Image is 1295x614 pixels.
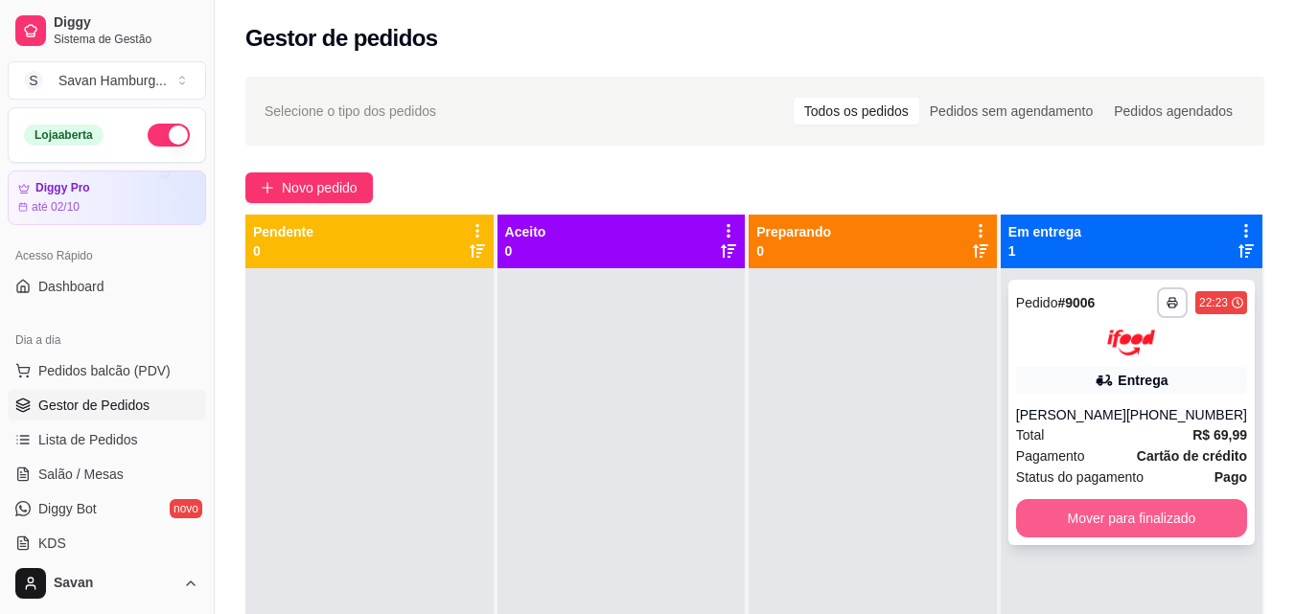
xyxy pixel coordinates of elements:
span: Total [1016,424,1045,445]
div: Todos os pedidos [794,98,919,125]
p: 0 [756,241,831,261]
button: Savan [8,560,206,606]
div: Dia a dia [8,325,206,355]
div: Pedidos sem agendamento [919,98,1103,125]
button: Novo pedido [245,172,373,203]
span: Sistema de Gestão [54,32,198,47]
button: Alterar Status [148,124,190,147]
p: Pendente [253,222,313,241]
strong: # 9006 [1057,295,1095,310]
div: Acesso Rápido [8,240,206,271]
p: Preparando [756,222,831,241]
article: até 02/10 [32,199,80,215]
span: Pedido [1016,295,1058,310]
span: Gestor de Pedidos [38,396,150,415]
strong: Cartão de crédito [1137,448,1247,464]
strong: R$ 69,99 [1192,427,1247,443]
article: Diggy Pro [35,181,90,195]
button: Pedidos balcão (PDV) [8,355,206,386]
div: [PHONE_NUMBER] [1126,405,1247,424]
span: Savan [54,575,175,592]
span: plus [261,181,274,194]
a: Gestor de Pedidos [8,390,206,421]
span: Diggy Bot [38,499,97,518]
span: Diggy [54,14,198,32]
span: Pagamento [1016,445,1085,466]
span: Status do pagamento [1016,466,1144,488]
p: Em entrega [1008,222,1081,241]
a: Diggy Botnovo [8,493,206,524]
p: 0 [253,241,313,261]
h2: Gestor de pedidos [245,23,438,54]
a: Dashboard [8,271,206,302]
span: Lista de Pedidos [38,430,138,449]
button: Mover para finalizado [1016,499,1247,537]
p: 0 [505,241,546,261]
span: Selecione o tipo dos pedidos [265,101,436,122]
a: Diggy Proaté 02/10 [8,171,206,225]
img: ifood [1107,330,1155,355]
div: Savan Hamburg ... [58,71,167,90]
button: Select a team [8,61,206,100]
span: KDS [38,534,66,553]
span: S [24,71,43,90]
div: [PERSON_NAME] [1016,405,1126,424]
div: 22:23 [1199,295,1228,310]
span: Dashboard [38,277,104,296]
p: 1 [1008,241,1081,261]
a: KDS [8,528,206,558]
div: Entrega [1118,371,1168,390]
span: Pedidos balcão (PDV) [38,361,171,380]
span: Novo pedido [282,177,358,198]
span: Salão / Mesas [38,465,124,484]
strong: Pago [1214,469,1247,485]
a: Lista de Pedidos [8,424,206,455]
div: Loja aberta [24,125,104,146]
a: DiggySistema de Gestão [8,8,206,54]
a: Salão / Mesas [8,459,206,489]
p: Aceito [505,222,546,241]
div: Pedidos agendados [1103,98,1243,125]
